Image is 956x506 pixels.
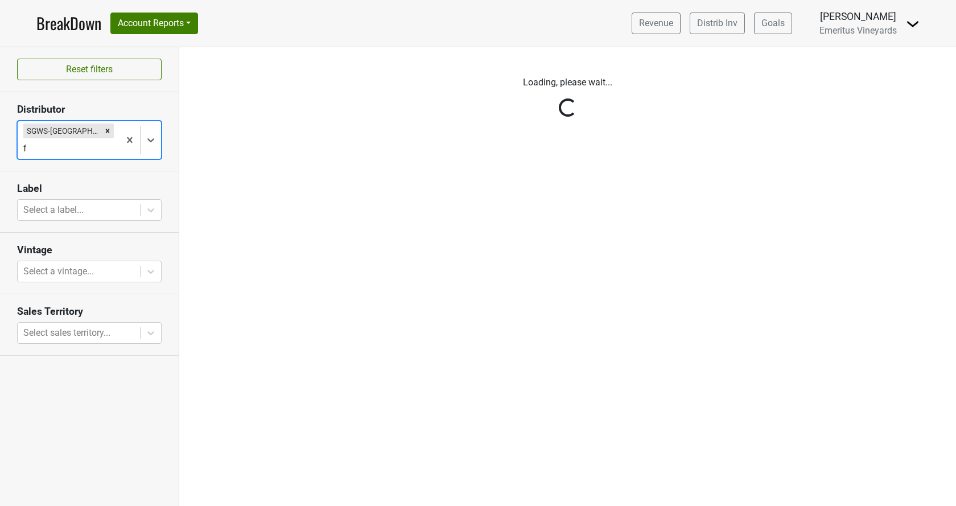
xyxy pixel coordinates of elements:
a: Revenue [632,13,681,34]
div: [PERSON_NAME] [819,9,897,24]
img: Dropdown Menu [906,17,920,31]
a: BreakDown [36,11,101,35]
button: Account Reports [110,13,198,34]
span: Emeritus Vineyards [819,25,897,36]
a: Goals [754,13,792,34]
a: Distrib Inv [690,13,745,34]
p: Loading, please wait... [252,76,884,89]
